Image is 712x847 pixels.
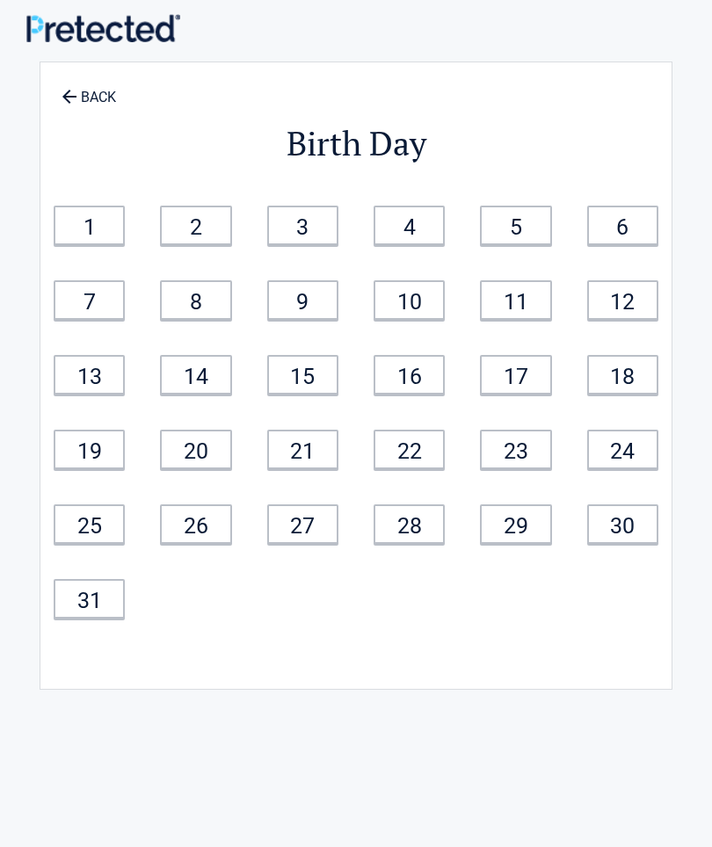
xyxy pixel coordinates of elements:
a: 17 [480,355,551,395]
a: 11 [480,280,551,320]
a: 29 [480,504,551,544]
a: 5 [480,206,551,245]
a: 14 [160,355,231,395]
a: 28 [374,504,445,544]
a: 1 [54,206,125,245]
a: 13 [54,355,125,395]
a: BACK [58,74,120,105]
a: 20 [160,430,231,469]
a: 24 [587,430,658,469]
a: 6 [587,206,658,245]
a: 8 [160,280,231,320]
a: 16 [374,355,445,395]
a: 19 [54,430,125,469]
a: 3 [267,206,338,245]
a: 25 [54,504,125,544]
a: 12 [587,280,658,320]
a: 26 [160,504,231,544]
a: 18 [587,355,658,395]
a: 23 [480,430,551,469]
a: 21 [267,430,338,469]
a: 30 [587,504,658,544]
a: 15 [267,355,338,395]
a: 9 [267,280,338,320]
a: 7 [54,280,125,320]
a: 4 [374,206,445,245]
a: 27 [267,504,338,544]
a: 2 [160,206,231,245]
a: 22 [374,430,445,469]
img: Main Logo [26,14,180,42]
h2: Birth Day [49,121,663,166]
a: 10 [374,280,445,320]
a: 31 [54,579,125,619]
